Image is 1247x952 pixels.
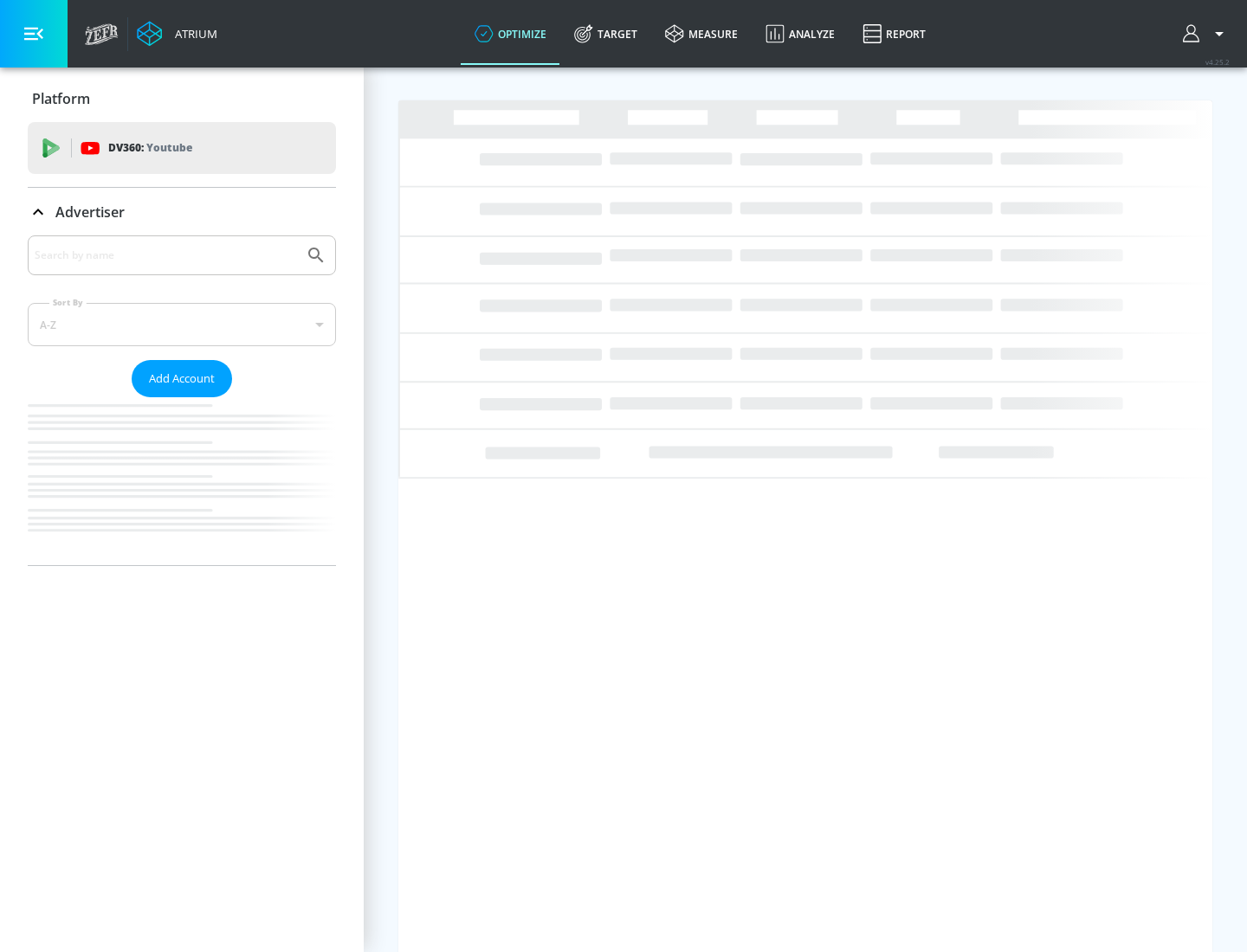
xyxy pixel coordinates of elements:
[461,3,560,65] a: optimize
[849,3,940,65] a: Report
[149,369,215,389] span: Add Account
[28,122,336,174] div: DV360: Youtube
[28,235,336,565] div: Advertiser
[55,203,125,222] p: Advertiser
[560,3,651,65] a: Target
[49,297,87,308] label: Sort By
[28,188,336,236] div: Advertiser
[28,397,336,565] nav: list of Advertiser
[651,3,752,65] a: measure
[1205,57,1230,67] span: v 4.25.2
[28,74,336,123] div: Platform
[108,138,192,158] p: DV360:
[35,244,297,267] input: Search by name
[752,3,849,65] a: Analyze
[28,303,336,346] div: A-Z
[137,21,217,47] a: Atrium
[32,89,90,108] p: Platform
[168,26,217,42] div: Atrium
[132,360,232,397] button: Add Account
[146,138,192,157] p: Youtube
